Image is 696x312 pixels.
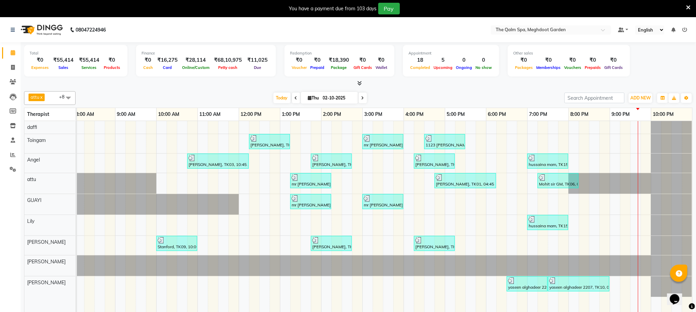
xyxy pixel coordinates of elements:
[549,277,609,290] div: yaseen alghadeer 2207, TK10, 07:30 PM-09:00 PM, Javanese Pampering - 90 Mins
[273,93,291,103] span: Today
[27,218,34,224] span: Lily
[308,56,326,64] div: ₹0
[326,56,352,64] div: ₹18,390
[603,65,625,70] span: Gift Cards
[425,135,464,148] div: 1123 [PERSON_NAME], TK11, 04:30 PM-05:30 PM, Herbal Hot Compress Massage - 60 Mins
[374,65,389,70] span: Wallet
[513,65,535,70] span: Packages
[569,109,591,119] a: 8:00 PM
[535,65,562,70] span: Memberships
[30,56,50,64] div: ₹0
[629,93,652,103] button: ADD NEW
[76,56,102,64] div: ₹55,414
[454,56,474,64] div: 0
[27,124,37,130] span: daffi
[352,65,374,70] span: Gift Cards
[27,157,40,163] span: Angel
[308,65,326,70] span: Prepaid
[583,65,603,70] span: Prepaids
[57,65,70,70] span: Sales
[157,109,181,119] a: 10:00 AM
[445,109,467,119] a: 5:00 PM
[27,111,49,117] span: Therapist
[157,237,197,250] div: Stanford, TK09, 10:00 AM-11:00 AM, Swedish De-Stress - 60 Mins
[290,65,308,70] span: Voucher
[252,65,263,70] span: Due
[603,56,625,64] div: ₹0
[250,135,289,148] div: [PERSON_NAME], TK03, 12:15 PM-01:15 PM, Javanese Pampering - 60 Mins
[474,65,494,70] span: No show
[408,50,494,56] div: Appointment
[198,109,223,119] a: 11:00 AM
[528,109,549,119] a: 7:00 PM
[408,56,432,64] div: 18
[513,50,625,56] div: Other sales
[142,65,155,70] span: Cash
[562,65,583,70] span: Vouchers
[239,109,263,119] a: 12:00 PM
[312,155,351,168] div: [PERSON_NAME], TK04, 01:45 PM-02:45 PM, Swedish De-Stress - 60 Mins
[59,94,70,99] span: +8
[291,195,330,208] div: mr [PERSON_NAME], TK08, 01:15 PM-02:15 PM, Javanese Pampering - 60 Mins
[562,56,583,64] div: ₹0
[290,50,389,56] div: Redemption
[76,20,106,39] b: 08047224946
[27,239,66,245] span: [PERSON_NAME]
[415,237,454,250] div: [PERSON_NAME], TK12, 04:15 PM-05:15 PM, Javanese Pampering - 60 Mins
[115,109,137,119] a: 9:00 AM
[50,56,76,64] div: ₹55,414
[27,176,36,182] span: attu
[486,109,508,119] a: 6:00 PM
[513,56,535,64] div: ₹0
[289,5,377,12] div: You have a payment due from 103 days
[667,285,689,305] iframe: chat widget
[321,93,355,103] input: 2025-10-02
[280,109,302,119] a: 1:00 PM
[454,65,474,70] span: Ongoing
[378,3,400,14] button: Pay
[188,155,248,168] div: [PERSON_NAME], TK03, 10:45 AM-12:15 PM, Swedish De-Stress - 90 Mins
[528,216,568,229] div: hussaina mam, TK15, 07:00 PM-08:00 PM, Swedish De-Stress - 60 Mins
[27,137,46,143] span: Toingam
[217,65,239,70] span: Petty cash
[30,65,50,70] span: Expenses
[31,94,40,100] span: attu
[432,65,454,70] span: Upcoming
[211,56,245,64] div: ₹68,10,975
[322,109,343,119] a: 2:00 PM
[535,56,562,64] div: ₹0
[27,279,66,286] span: [PERSON_NAME]
[415,155,454,168] div: [PERSON_NAME], TK12, 04:15 PM-05:15 PM, Javanese Pampering - 60 Mins
[651,109,676,119] a: 10:00 PM
[538,174,578,187] div: Mohit sir GM, TK06, 07:15 PM-08:15 PM, Swedish De-Stress - 60 Mins
[180,56,211,64] div: ₹28,114
[363,195,403,208] div: mr [PERSON_NAME], TK08, 03:00 PM-04:00 PM, Javanese Pampering - 60 Mins
[27,197,42,203] span: GUAYI
[610,109,632,119] a: 9:00 PM
[245,56,270,64] div: ₹11,025
[408,65,432,70] span: Completed
[102,56,122,64] div: ₹0
[312,237,351,250] div: [PERSON_NAME], TK04, 01:45 PM-02:45 PM, Swedish De-Stress - 60 Mins
[161,65,174,70] span: Card
[142,56,155,64] div: ₹0
[291,174,330,187] div: mr [PERSON_NAME], TK08, 01:15 PM-02:15 PM, Javanese Pampering - 60 Mins
[435,174,495,187] div: [PERSON_NAME], TK01, 04:45 PM-06:15 PM, Javanese Pampering - 90 Mins
[564,93,625,103] input: Search Appointment
[142,50,270,56] div: Finance
[583,56,603,64] div: ₹0
[80,65,99,70] span: Services
[474,56,494,64] div: 0
[290,56,308,64] div: ₹0
[630,95,651,100] span: ADD NEW
[18,20,65,39] img: logo
[329,65,349,70] span: Package
[306,95,321,100] span: Thu
[40,94,43,100] a: x
[27,259,66,265] span: [PERSON_NAME]
[363,135,403,148] div: mr [PERSON_NAME], TK08, 03:00 PM-04:00 PM, Javanese Pampering - 60 Mins
[180,65,211,70] span: Online/Custom
[507,277,547,290] div: yaseen alghadeer 2207, TK10, 06:30 PM-07:30 PM, Zivaya Signature Facial - 60 Mins
[74,109,96,119] a: 8:00 AM
[363,109,384,119] a: 3:00 PM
